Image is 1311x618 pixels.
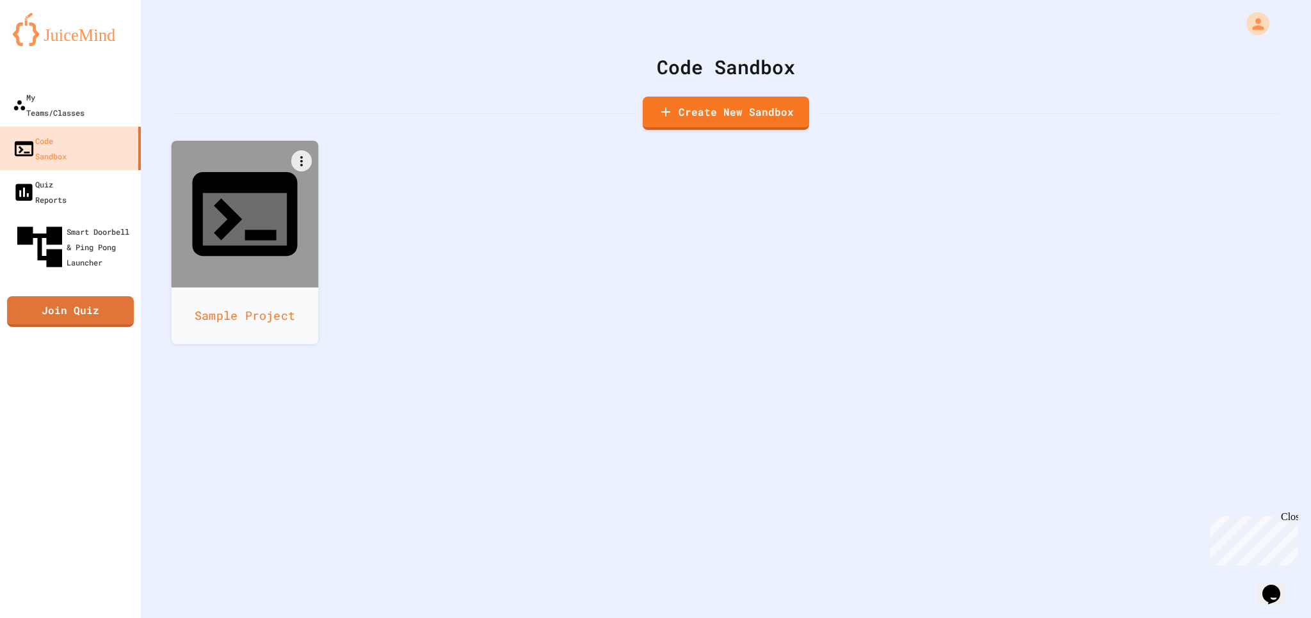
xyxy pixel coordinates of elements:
[13,90,84,120] div: My Teams/Classes
[5,5,88,81] div: Chat with us now!Close
[1205,511,1298,566] iframe: chat widget
[13,220,136,274] div: Smart Doorbell & Ping Pong Launcher
[172,141,319,344] a: Sample Project
[13,13,128,46] img: logo-orange.svg
[1233,9,1273,38] div: My Account
[643,97,809,130] a: Create New Sandbox
[13,133,67,164] div: Code Sandbox
[7,296,134,327] a: Join Quiz
[173,52,1279,81] div: Code Sandbox
[1257,567,1298,605] iframe: chat widget
[13,177,67,207] div: Quiz Reports
[172,287,319,344] div: Sample Project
